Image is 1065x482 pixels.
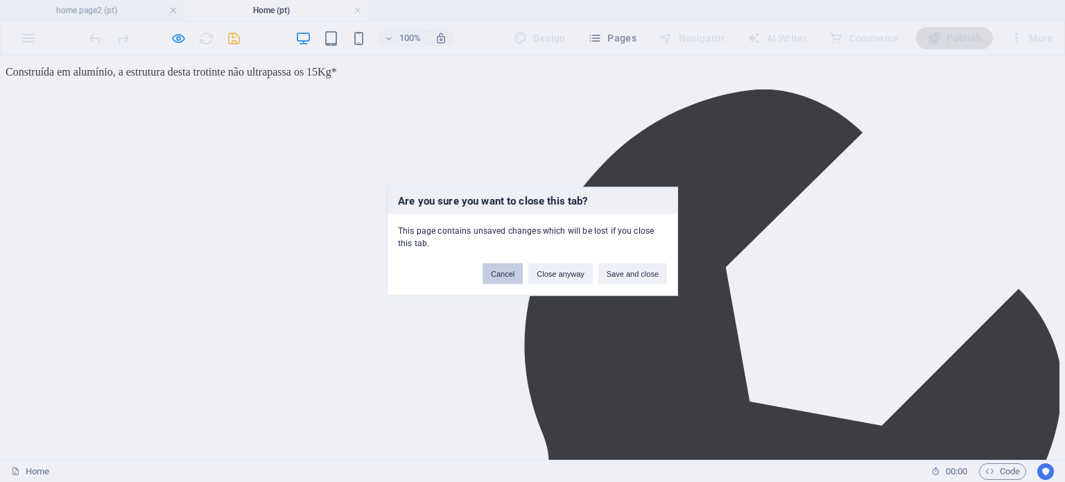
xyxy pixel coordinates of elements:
[598,263,667,284] button: Save and close
[388,214,677,249] div: This page contains unsaved changes which will be lost if you close this tab.
[483,263,523,284] button: Cancel
[388,187,677,214] h3: Are you sure you want to close this tab?
[6,10,1059,23] p: Construída em alumínio, a estrutura desta trotinte não ultrapassa os 15Kg*
[528,263,592,284] button: Close anyway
